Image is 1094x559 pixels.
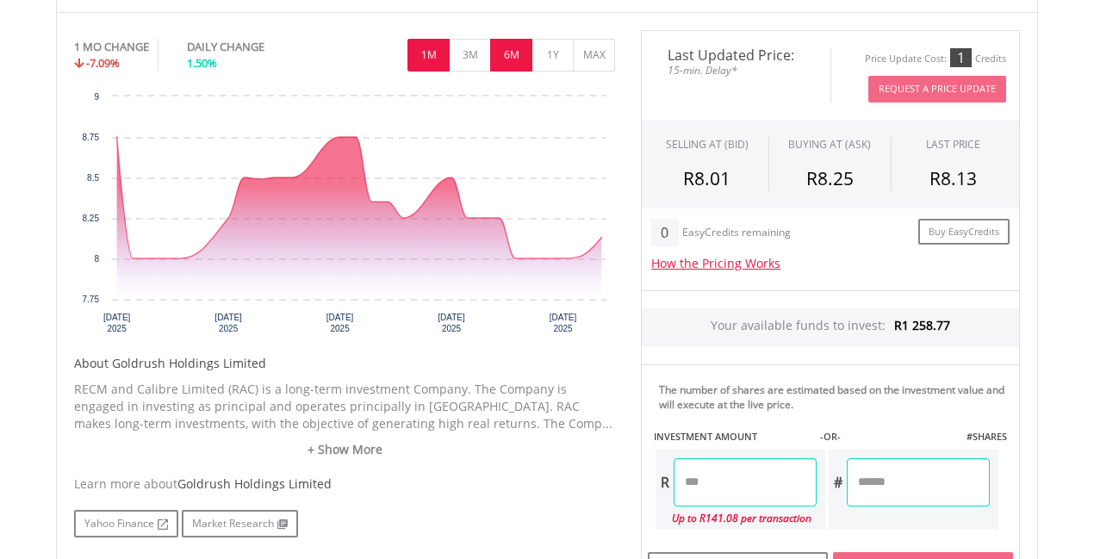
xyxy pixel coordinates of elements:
[967,430,1007,444] label: #SHARES
[806,166,854,190] span: R8.25
[94,92,99,102] text: 9
[74,39,149,55] div: 1 MO CHANGE
[573,39,615,71] button: MAX
[975,53,1006,65] div: Credits
[659,382,1012,412] div: The number of shares are estimated based on the investment value and will execute at the live price.
[894,317,950,333] span: R1 258.77
[83,214,100,223] text: 8.25
[83,133,100,142] text: 8.75
[550,313,577,333] text: [DATE] 2025
[656,506,817,530] div: Up to R141.08 per transaction
[74,88,615,346] svg: Interactive chart
[926,137,980,152] div: LAST PRICE
[655,62,817,78] span: 15-min. Delay*
[74,510,178,537] a: Yahoo Finance
[187,55,217,71] span: 1.50%
[182,510,298,537] a: Market Research
[654,430,757,444] label: INVESTMENT AMOUNT
[655,48,817,62] span: Last Updated Price:
[490,39,532,71] button: 6M
[820,430,841,444] label: -OR-
[865,53,947,65] div: Price Update Cost:
[74,381,615,432] p: RECM and Calibre Limited (RAC) is a long-term investment Company. The Company is engaged in inves...
[651,219,678,246] div: 0
[531,39,574,71] button: 1Y
[868,76,1006,102] button: Request A Price Update
[87,173,99,183] text: 8.5
[682,227,791,241] div: EasyCredits remaining
[326,313,354,333] text: [DATE] 2025
[666,137,749,152] div: SELLING AT (BID)
[86,55,120,71] span: -7.09%
[103,313,131,333] text: [DATE] 2025
[214,313,242,333] text: [DATE] 2025
[407,39,450,71] button: 1M
[74,355,615,372] h5: About Goldrush Holdings Limited
[83,295,100,304] text: 7.75
[187,39,322,55] div: DAILY CHANGE
[950,48,972,67] div: 1
[829,458,847,506] div: #
[438,313,465,333] text: [DATE] 2025
[94,254,99,264] text: 8
[651,255,780,271] a: How the Pricing Works
[929,166,977,190] span: R8.13
[74,88,615,346] div: Chart. Highcharts interactive chart.
[683,166,730,190] span: R8.01
[449,39,491,71] button: 3M
[177,475,332,492] span: Goldrush Holdings Limited
[642,308,1019,347] div: Your available funds to invest:
[788,137,871,152] span: BUYING AT (ASK)
[656,458,674,506] div: R
[74,441,615,458] a: + Show More
[74,475,615,493] div: Learn more about
[918,219,1010,245] a: Buy EasyCredits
